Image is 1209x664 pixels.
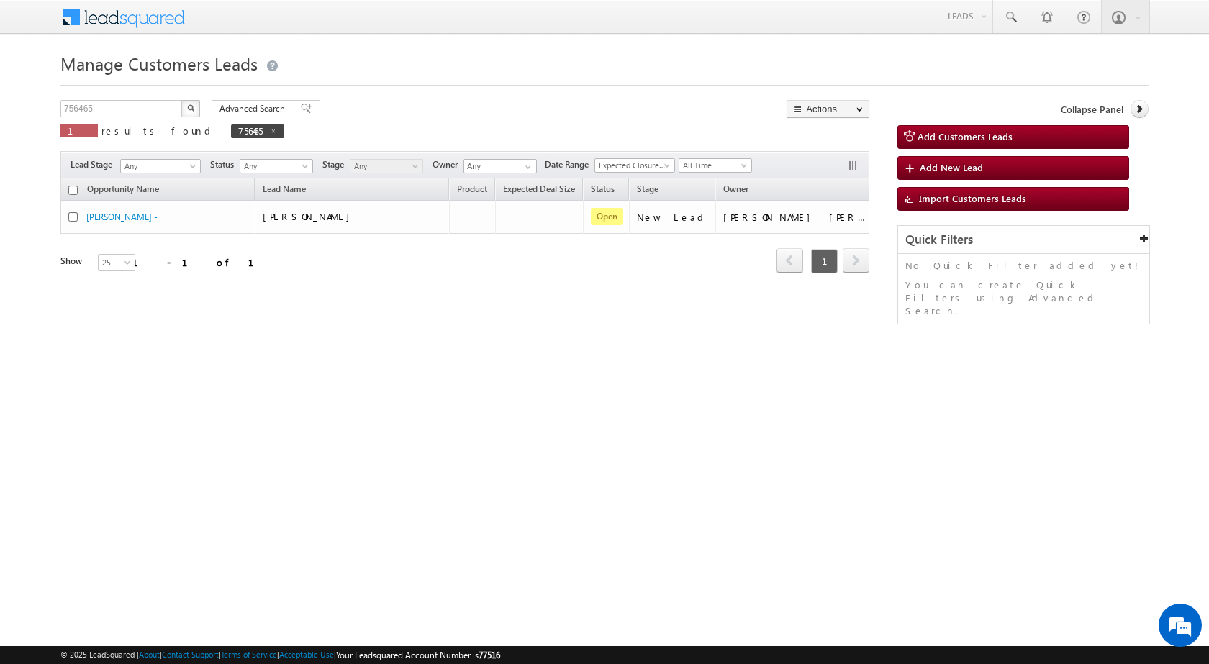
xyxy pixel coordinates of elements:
span: Date Range [545,158,594,171]
span: Your Leadsquared Account Number is [336,650,500,660]
a: Opportunity Name [80,181,166,200]
div: Quick Filters [898,226,1149,254]
a: Any [350,159,423,173]
span: 756465 [238,124,263,137]
span: Any [350,160,419,173]
span: Any [121,160,196,173]
span: prev [776,248,803,273]
a: Expected Deal Size [496,181,582,200]
span: Lead Name [255,181,313,200]
span: 1 [68,124,91,137]
span: Expected Closure Date [595,159,670,172]
span: Import Customers Leads [919,192,1026,204]
p: You can create Quick Filters using Advanced Search. [905,278,1142,317]
span: 77516 [479,650,500,660]
span: Advanced Search [219,102,289,115]
input: Type to Search [463,159,537,173]
span: Add Customers Leads [918,130,1013,142]
span: 25 [99,256,137,269]
div: 1 - 1 of 1 [132,254,271,270]
span: Opportunity Name [87,183,159,194]
a: Acceptable Use [279,650,334,659]
button: Actions [787,100,869,118]
span: Open [591,208,623,225]
p: No Quick Filter added yet! [905,259,1142,272]
a: prev [776,250,803,273]
span: results found [101,124,216,137]
span: Product [457,183,487,194]
a: About [139,650,160,659]
a: Status [584,181,622,200]
span: Manage Customers Leads [60,52,258,75]
span: Owner [433,158,463,171]
div: Show [60,255,86,268]
span: [PERSON_NAME] [263,210,357,222]
span: Stage [637,183,658,194]
span: Add New Lead [920,161,983,173]
span: Stage [322,158,350,171]
a: Terms of Service [221,650,277,659]
span: Status [210,158,240,171]
span: Owner [723,183,748,194]
span: © 2025 LeadSquared | | | | | [60,648,500,662]
input: Check all records [68,186,78,195]
span: next [843,248,869,273]
a: Show All Items [517,160,535,174]
a: Any [120,159,201,173]
div: New Lead [637,211,709,224]
span: Expected Deal Size [503,183,575,194]
span: 1 [811,249,838,273]
a: Contact Support [162,650,219,659]
div: [PERSON_NAME] [PERSON_NAME] [723,211,867,224]
a: 25 [98,254,135,271]
a: Expected Closure Date [594,158,675,173]
a: next [843,250,869,273]
img: Search [187,104,194,112]
span: All Time [679,159,748,172]
span: Collapse Panel [1061,103,1123,116]
a: All Time [679,158,752,173]
a: [PERSON_NAME] - [86,212,158,222]
a: Any [240,159,313,173]
a: Stage [630,181,666,200]
span: Any [240,160,309,173]
span: Lead Stage [71,158,118,171]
